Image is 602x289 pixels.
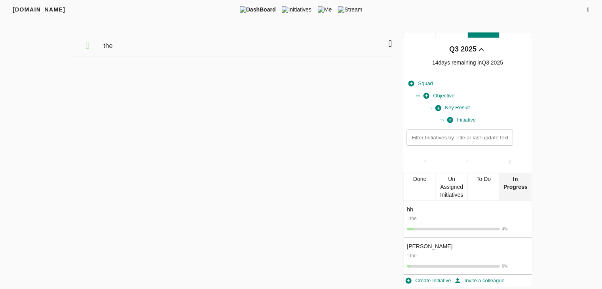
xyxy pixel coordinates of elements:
[455,276,504,285] span: Invite a colleague
[453,275,506,287] button: Invite a colleague
[338,6,344,13] img: stream.png
[423,91,454,101] span: Objective
[433,102,472,114] button: Key Result
[435,103,470,112] span: Key Result
[436,173,468,201] div: Un Assigned Initiatives
[407,205,528,213] div: hh
[240,6,246,13] img: dashboard.png
[407,253,528,259] p: the
[282,6,288,13] img: tic.png
[335,6,365,13] span: Stream
[445,114,478,126] button: Initiative
[447,116,476,125] span: Initiative
[103,33,114,51] span: the
[432,59,503,66] span: 14 days remaining in Q3 2025
[237,6,279,13] span: DashBoard
[404,275,453,287] button: Create Initiative
[13,6,65,13] span: [DOMAIN_NAME]
[406,78,435,90] button: Squad
[406,129,513,146] input: Filter Initiatives by Title or last update text
[502,227,507,231] span: 4 %
[467,173,499,201] div: To Do
[449,44,477,55] div: Q3 2025
[279,6,314,13] span: Initiatives
[406,276,451,285] span: Create Initiative
[499,173,532,201] div: In Progress
[318,6,324,13] img: me.png
[502,264,507,268] span: 0 %
[407,242,528,250] div: [PERSON_NAME]
[407,215,528,222] p: the
[422,90,456,102] button: Objective
[404,173,436,201] div: Done
[408,79,433,88] span: Squad
[315,6,335,13] span: Me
